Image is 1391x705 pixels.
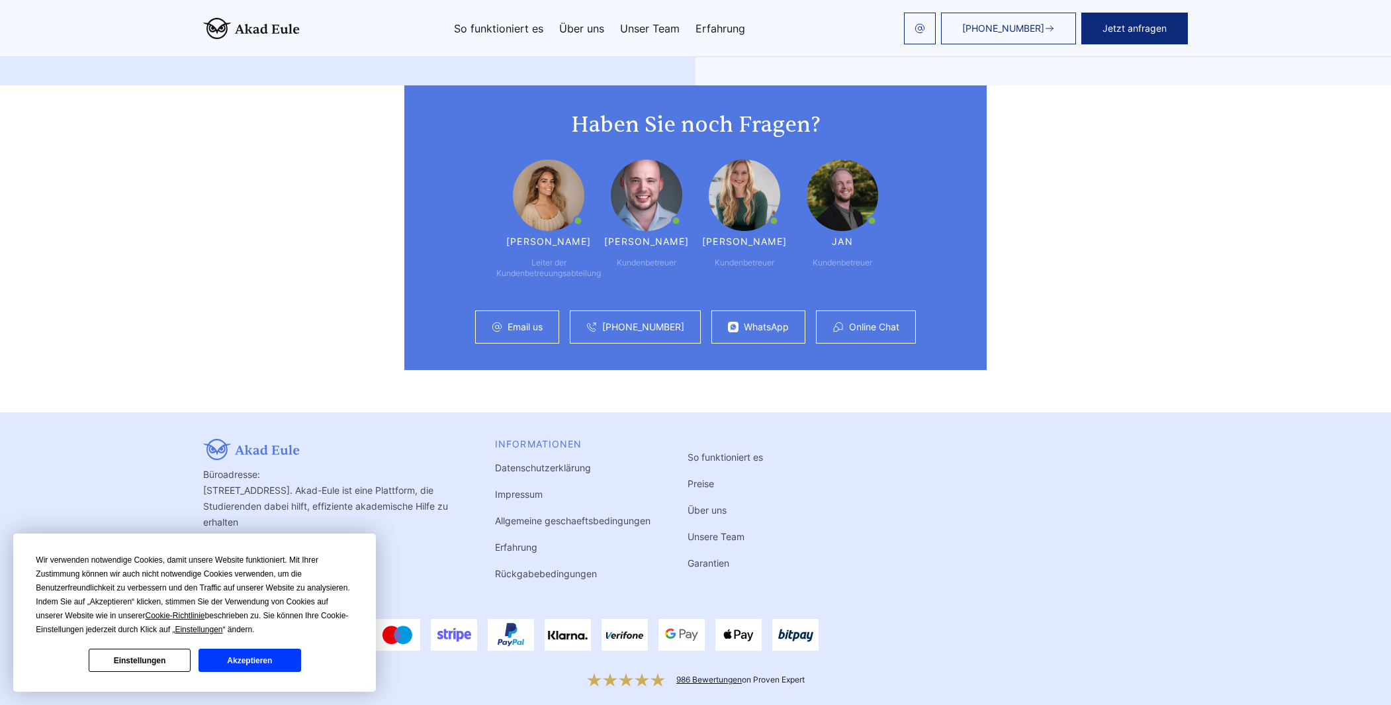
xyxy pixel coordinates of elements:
[203,439,458,582] div: Büroadresse: [STREET_ADDRESS]. Akad-Eule ist eine Plattform, die Studierenden dabei hilft, effizi...
[688,557,729,569] a: Garantien
[676,675,742,684] a: 986 Bewertungen
[941,13,1076,44] a: [PHONE_NUMBER]
[709,160,780,231] img: Irene
[431,112,960,138] h2: Haben Sie noch Fragen?
[602,322,684,332] a: [PHONE_NUMBER]
[813,258,872,268] div: Kundenbetreuer
[702,236,787,247] div: [PERSON_NAME]
[89,649,191,672] button: Einstellungen
[495,439,651,449] div: INFORMATIONEN
[559,23,604,34] a: Über uns
[617,258,676,268] div: Kundenbetreuer
[695,23,745,34] a: Erfahrung
[13,534,376,692] div: Cookie Consent Prompt
[495,541,537,553] a: Erfahrung
[744,322,789,332] a: WhatsApp
[495,568,597,579] a: Rückgabebedingungen
[495,489,543,500] a: Impressum
[688,451,763,463] a: So funktioniert es
[620,23,680,34] a: Unser Team
[495,515,651,526] a: Allgemeine geschaeftsbedingungen
[962,23,1044,34] span: [PHONE_NUMBER]
[915,23,925,34] img: email
[199,649,300,672] button: Akzeptieren
[688,478,714,489] a: Preise
[688,504,727,516] a: Über uns
[1081,13,1188,44] button: Jetzt anfragen
[506,236,591,247] div: [PERSON_NAME]
[807,160,878,231] img: Jan
[676,675,805,685] div: on Proven Expert
[832,236,852,247] div: Jan
[454,23,543,34] a: So funktioniert es
[849,322,899,332] a: Online Chat
[495,462,591,473] a: Datenschutzerklärung
[715,258,774,268] div: Kundenbetreuer
[508,322,543,332] a: Email us
[611,160,682,231] img: Günther
[203,18,300,39] img: logo
[496,258,601,279] div: Leiter der Kundenbetreuungsabteilung
[175,625,222,634] span: Einstellungen
[146,611,205,620] span: Cookie-Richtlinie
[604,236,689,247] div: [PERSON_NAME]
[36,553,353,637] div: Wir verwenden notwendige Cookies, damit unsere Website funktioniert. Mit Ihrer Zustimmung können ...
[513,160,584,231] img: Maria
[688,531,744,542] a: Unsere Team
